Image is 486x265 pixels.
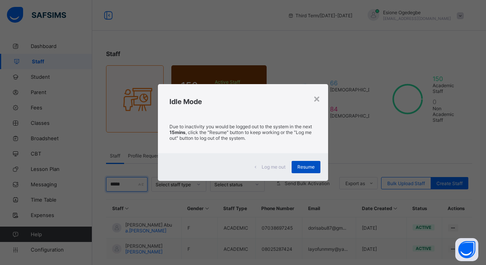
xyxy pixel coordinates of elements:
span: Log me out [262,164,285,170]
p: Due to inactivity you would be logged out to the system in the next , click the "Resume" button t... [169,124,317,141]
strong: 15mins [169,129,186,135]
span: Resume [297,164,315,170]
div: × [313,92,320,105]
button: Open asap [455,238,478,261]
h2: Idle Mode [169,98,317,106]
